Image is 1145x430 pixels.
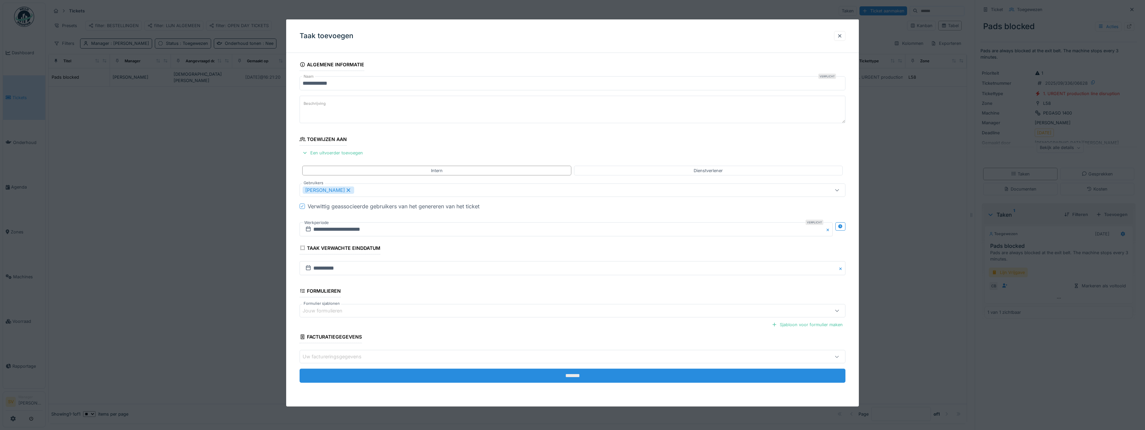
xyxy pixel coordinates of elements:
div: Dienstverlener [694,167,723,173]
div: Een uitvoerder toevoegen [300,148,366,157]
div: Uw factureringsgegevens [303,353,371,360]
div: Intern [431,167,443,173]
div: [PERSON_NAME] [303,187,354,194]
label: Gebruikers [302,180,325,186]
label: Beschrijving [302,99,327,108]
label: Naam [302,74,315,79]
button: Close [825,222,833,236]
h3: Taak toevoegen [300,32,354,40]
div: Facturatiegegevens [300,332,362,343]
label: Formulier sjablonen [302,301,341,306]
div: Verplicht [818,74,836,79]
label: Werkperiode [304,219,329,226]
div: Taak verwachte einddatum [300,243,380,255]
div: Verplicht [806,220,823,225]
div: Toewijzen aan [300,134,347,146]
div: Sjabloon voor formulier maken [769,320,845,329]
div: Formulieren [300,286,341,297]
div: Jouw formulieren [303,307,352,314]
div: Verwittig geassocieerde gebruikers van het genereren van het ticket [308,202,480,210]
div: Algemene informatie [300,60,364,71]
button: Close [838,261,845,275]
